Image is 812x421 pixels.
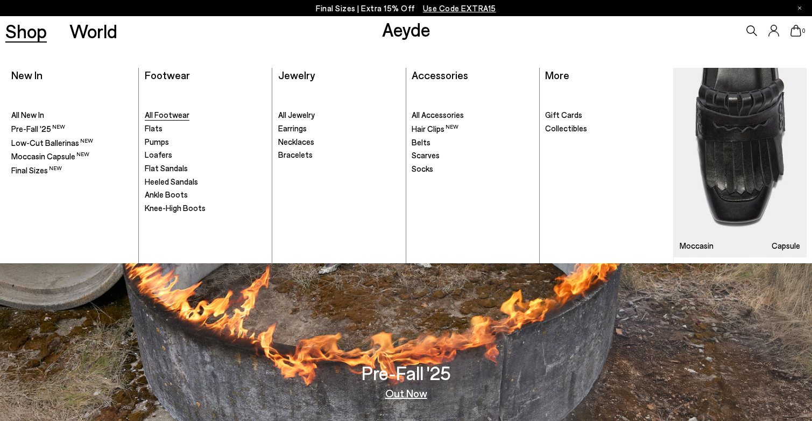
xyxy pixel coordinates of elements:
span: 0 [801,28,807,34]
span: All Jewelry [278,110,315,120]
span: Hair Clips [412,124,458,134]
span: Final Sizes [11,165,62,175]
span: Gift Cards [545,110,582,120]
a: New In [11,68,43,81]
span: All New In [11,110,44,120]
span: Heeled Sandals [145,177,198,186]
a: All Footwear [145,110,266,121]
a: Final Sizes [11,165,133,176]
p: Final Sizes | Extra 15% Off [316,2,496,15]
span: Loafers [145,150,172,159]
a: Out Now [385,388,427,398]
span: Knee-High Boots [145,203,206,213]
h3: Pre-Fall '25 [362,363,451,382]
a: Earrings [278,123,400,134]
span: Moccasin Capsule [11,151,89,161]
span: Ankle Boots [145,190,188,199]
span: Belts [412,137,430,147]
img: Mobile_e6eede4d-78b8-4bd1-ae2a-4197e375e133_900x.jpg [674,68,807,257]
a: All Accessories [412,110,533,121]
h3: Capsule [772,242,800,250]
span: Navigate to /collections/ss25-final-sizes [423,3,496,13]
a: Belts [412,137,533,148]
a: Scarves [412,150,533,161]
a: Footwear [145,68,190,81]
a: Hair Clips [412,123,533,135]
a: All New In [11,110,133,121]
a: Socks [412,164,533,174]
span: Flats [145,123,163,133]
a: Gift Cards [545,110,667,121]
a: Heeled Sandals [145,177,266,187]
a: Moccasin Capsule [11,151,133,162]
a: Necklaces [278,137,400,148]
span: Pre-Fall '25 [11,124,65,134]
a: Ankle Boots [145,190,266,200]
a: Moccasin Capsule [674,68,807,257]
a: Pumps [145,137,266,148]
span: Socks [412,164,433,173]
span: All Accessories [412,110,464,120]
a: World [69,22,117,40]
a: More [545,68,569,81]
a: All Jewelry [278,110,400,121]
a: Bracelets [278,150,400,160]
span: Flat Sandals [145,163,188,173]
a: Collectibles [545,123,667,134]
span: All Footwear [145,110,189,120]
span: Bracelets [278,150,313,159]
a: Flat Sandals [145,163,266,174]
a: Jewelry [278,68,315,81]
span: Scarves [412,150,440,160]
a: Loafers [145,150,266,160]
a: Flats [145,123,266,134]
a: Pre-Fall '25 [11,123,133,135]
span: Necklaces [278,137,314,146]
span: Pumps [145,137,169,146]
span: Collectibles [545,123,587,133]
a: Knee-High Boots [145,203,266,214]
span: Earrings [278,123,307,133]
span: Low-Cut Ballerinas [11,138,93,148]
a: 0 [790,25,801,37]
a: Accessories [412,68,468,81]
a: Aeyde [382,18,430,40]
a: Shop [5,22,47,40]
a: Low-Cut Ballerinas [11,137,133,149]
h3: Moccasin [680,242,714,250]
